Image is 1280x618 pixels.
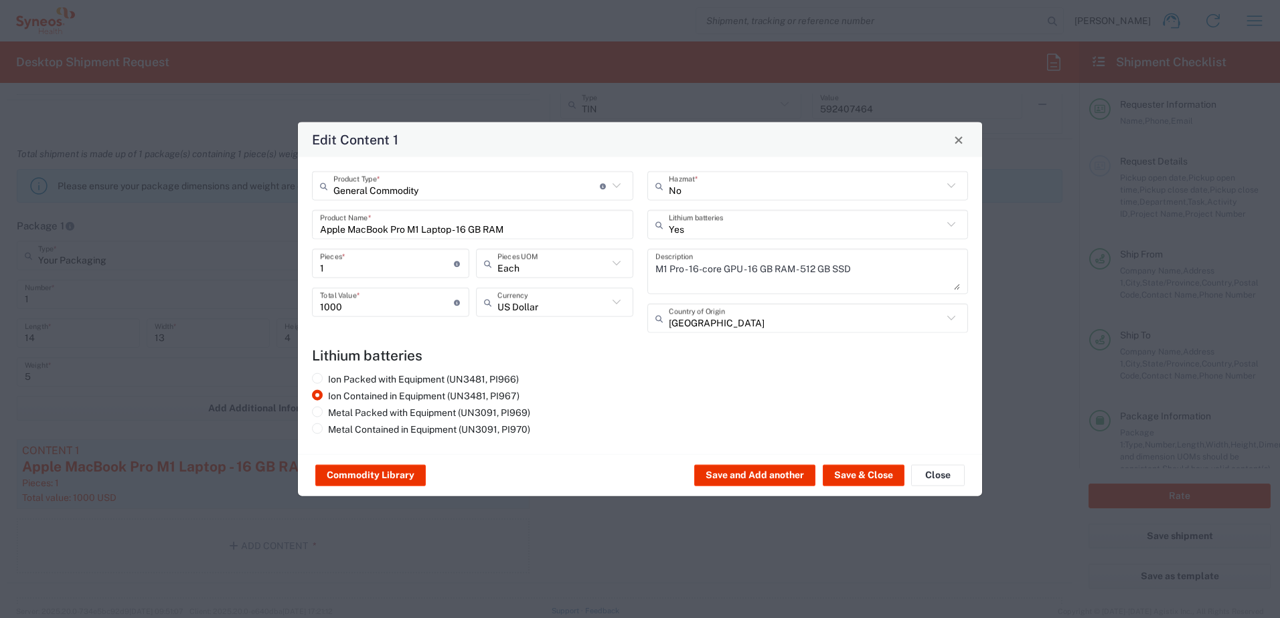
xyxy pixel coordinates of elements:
[949,130,968,149] button: Close
[312,423,530,435] label: Metal Contained in Equipment (UN3091, PI970)
[823,465,904,486] button: Save & Close
[312,407,530,419] label: Metal Packed with Equipment (UN3091, PI969)
[694,465,815,486] button: Save and Add another
[312,347,968,364] h4: Lithium batteries
[911,465,965,486] button: Close
[312,373,519,385] label: Ion Packed with Equipment (UN3481, PI966)
[315,465,426,486] button: Commodity Library
[312,130,398,149] h4: Edit Content 1
[312,390,519,402] label: Ion Contained in Equipment (UN3481, PI967)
